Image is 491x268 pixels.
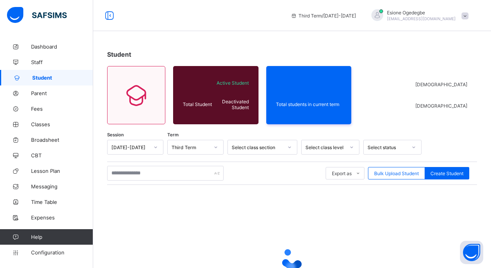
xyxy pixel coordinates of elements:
span: Term [167,132,179,137]
span: Student [32,75,93,81]
button: Open asap [460,241,483,264]
span: Time Table [31,199,93,205]
div: EsioneOgedegbe [364,9,472,22]
div: Select class section [232,144,283,150]
span: Total students in current term [276,101,342,107]
span: Deactivated Student [216,99,249,110]
span: Parent [31,90,93,96]
div: Total Student [181,99,214,109]
span: Broadsheet [31,137,93,143]
div: Third Term [172,144,209,150]
span: Configuration [31,249,93,256]
span: Lesson Plan [31,168,93,174]
span: Classes [31,121,93,127]
div: Select class level [305,144,345,150]
span: [DEMOGRAPHIC_DATA] [415,82,467,87]
div: Select status [368,144,407,150]
img: safsims [7,7,67,23]
div: [DATE]-[DATE] [111,144,149,150]
span: Bulk Upload Student [374,171,419,176]
span: Session [107,132,124,137]
span: Esione Ogedegbe [387,10,456,16]
span: session/term information [291,13,356,19]
span: Messaging [31,183,93,190]
span: Help [31,234,93,240]
span: CBT [31,152,93,158]
span: Active Student [216,80,249,86]
span: Export as [332,171,352,176]
span: Dashboard [31,44,93,50]
span: Expenses [31,214,93,221]
span: Staff [31,59,93,65]
span: Student [107,50,131,58]
span: Create Student [430,171,463,176]
span: Fees [31,106,93,112]
span: [EMAIL_ADDRESS][DOMAIN_NAME] [387,16,456,21]
span: [DEMOGRAPHIC_DATA] [415,103,467,109]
